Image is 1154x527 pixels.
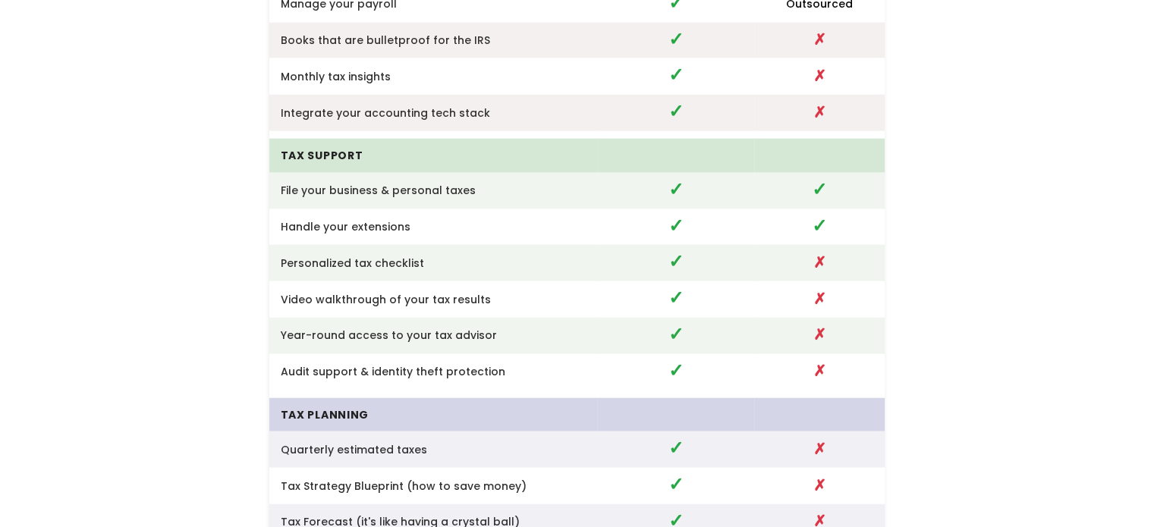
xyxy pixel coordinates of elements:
span: ✓ [668,472,684,497]
span: ✗ [813,360,826,381]
td: Personalized tax checklist [269,245,598,281]
td: Year-round access to your tax advisor [269,318,598,354]
span: ✓ [668,99,684,124]
span: ✓ [812,177,827,202]
td: Tax Support [269,139,598,173]
td: Audit support & identity theft protection [269,354,598,391]
td: Video walkthrough of your tax results [269,281,598,318]
span: ✗ [813,288,826,309]
span: ✗ [813,29,826,50]
span: ✗ [813,438,826,460]
span: ✓ [668,322,684,347]
span: ✗ [813,65,826,86]
span: ✓ [812,213,827,238]
td: Monthly tax insights [269,58,598,95]
span: ✗ [813,475,826,496]
span: ✓ [668,435,684,460]
span: ✓ [668,249,684,274]
td: Books that are bulletproof for the IRS [269,23,598,59]
span: ✓ [668,62,684,87]
span: ✗ [813,102,826,123]
span: ✓ [668,213,684,238]
td: Quarterly estimated taxes [269,431,598,468]
span: ✗ [813,324,826,345]
span: ✓ [668,27,684,52]
td: Handle your extensions [269,209,598,246]
td: Tax Planning [269,398,598,432]
td: Integrate your accounting tech stack [269,95,598,131]
span: ✓ [668,285,684,310]
span: ✓ [668,177,684,202]
span: ✓ [668,358,684,383]
td: File your business & personal taxes [269,173,598,209]
td: Tax Strategy Blueprint (how to save money) [269,468,598,504]
span: ✗ [813,252,826,273]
